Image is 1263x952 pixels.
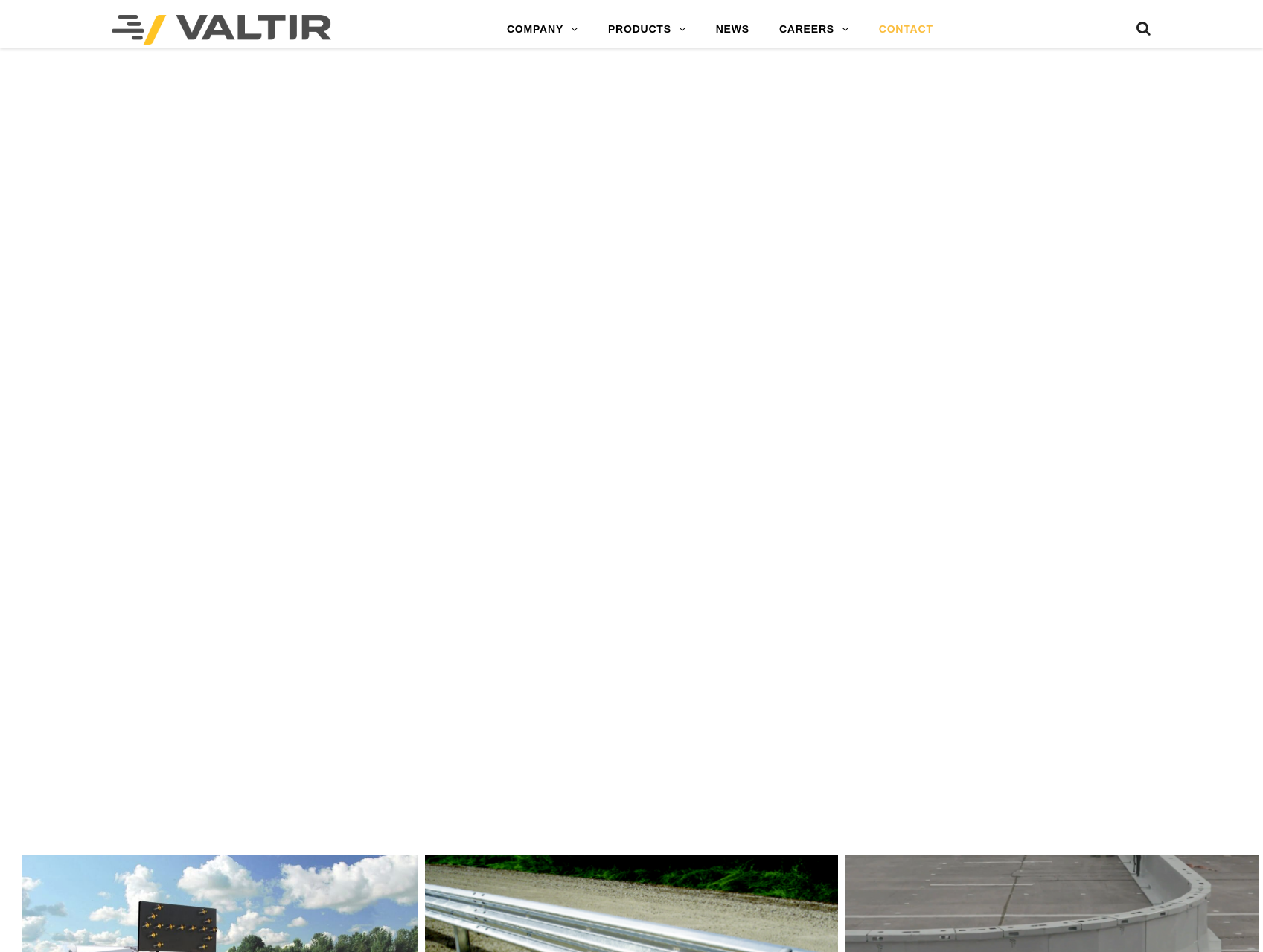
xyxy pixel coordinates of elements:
a: CONTACT [864,15,948,45]
a: NEWS [701,15,764,45]
a: PRODUCTS [593,15,701,45]
a: COMPANY [492,15,593,45]
a: CAREERS [764,15,864,45]
img: Valtir [112,15,331,45]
